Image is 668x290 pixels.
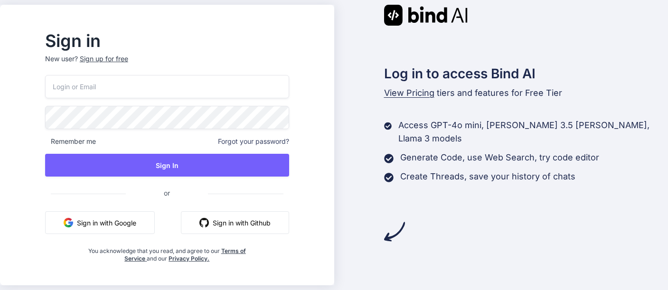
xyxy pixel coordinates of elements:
a: Privacy Policy. [169,255,209,262]
button: Sign in with Github [181,211,289,234]
div: You acknowledge that you read, and agree to our and our [85,242,248,262]
div: Sign up for free [80,54,128,64]
img: arrow [384,221,405,242]
span: Forgot your password? [218,137,289,146]
span: or [126,181,208,205]
h2: Sign in [45,33,289,48]
input: Login or Email [45,75,289,98]
button: Sign in with Google [45,211,155,234]
p: Access GPT-4o mini, [PERSON_NAME] 3.5 [PERSON_NAME], Llama 3 models [398,119,668,145]
a: Terms of Service [124,247,246,262]
p: Generate Code, use Web Search, try code editor [400,151,599,164]
span: Remember me [45,137,96,146]
p: Create Threads, save your history of chats [400,170,575,183]
img: google [64,218,73,227]
span: View Pricing [384,88,434,98]
button: Sign In [45,154,289,177]
img: github [199,218,209,227]
img: Bind AI logo [384,5,468,26]
p: New user? [45,54,289,75]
